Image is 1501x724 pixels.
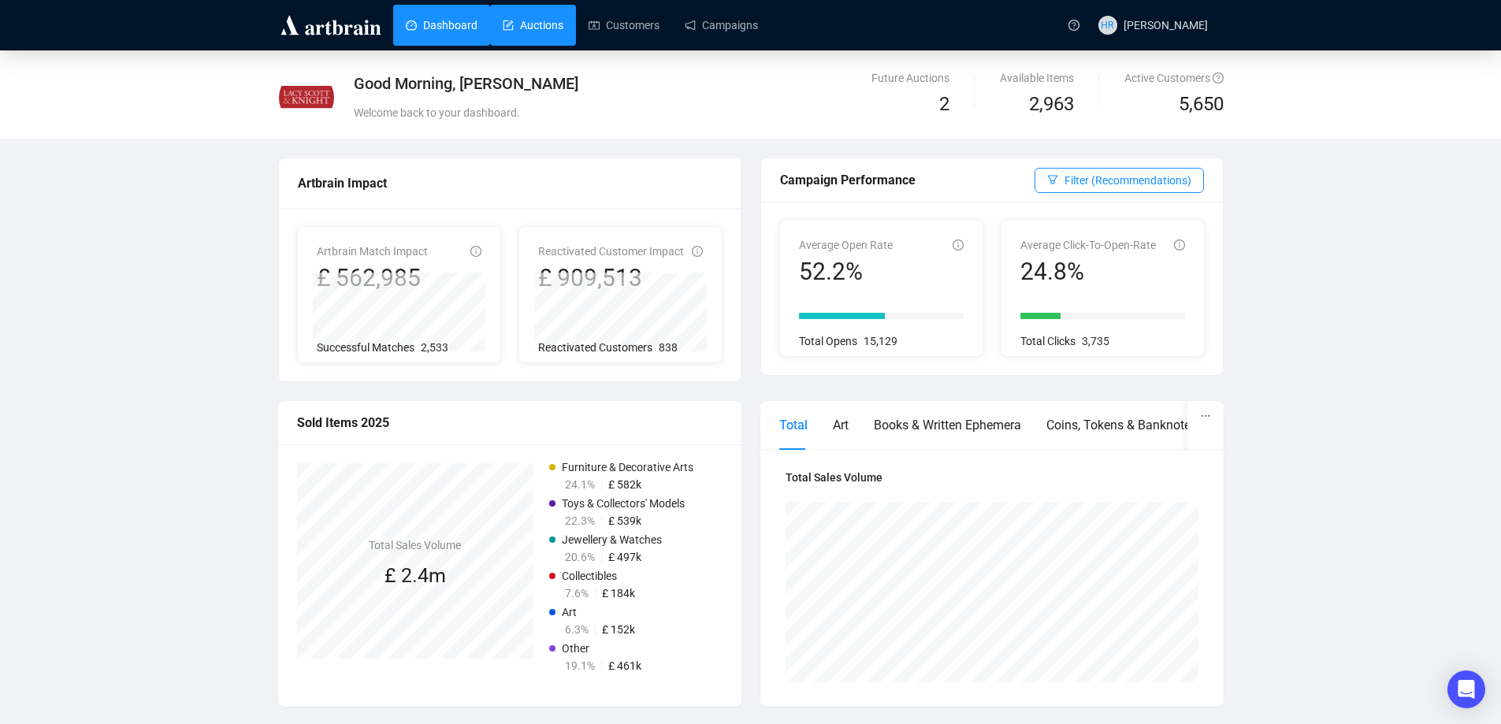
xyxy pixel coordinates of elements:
span: Filter (Recommendations) [1064,172,1191,189]
span: 6.3% [565,623,589,636]
span: filter [1047,174,1058,185]
h4: Total Sales Volume [786,469,1198,486]
span: 2,533 [421,341,448,354]
div: Art [833,415,849,435]
div: Books & Written Ephemera [874,415,1021,435]
span: £ 497k [608,551,641,563]
span: Other [562,642,589,655]
span: Reactivated Customer Impact [538,245,684,258]
span: Average Open Rate [799,239,893,251]
span: 3,735 [1082,335,1109,347]
div: Welcome back to your dashboard. [354,104,905,121]
span: 2,963 [1029,90,1074,120]
span: info-circle [692,246,703,257]
span: £ 152k [602,623,635,636]
span: Jewellery & Watches [562,533,662,546]
span: Total Clicks [1020,335,1076,347]
div: Sold Items 2025 [297,413,723,433]
span: £ 582k [608,478,641,491]
div: £ 562,985 [317,263,428,293]
button: ellipsis [1187,401,1224,431]
span: Total Opens [799,335,857,347]
span: £ 539k [608,514,641,527]
span: Active Customers [1124,72,1224,84]
div: £ 909,513 [538,263,684,293]
span: 838 [659,341,678,354]
span: info-circle [470,246,481,257]
a: Auctions [503,5,563,46]
span: 2 [939,93,949,115]
span: £ 184k [602,587,635,600]
span: £ 2.4m [385,564,446,587]
div: Artbrain Impact [298,173,722,193]
span: Furniture & Decorative Arts [562,461,693,473]
div: Available Items [1000,69,1074,87]
span: 5,650 [1179,90,1224,120]
img: logo [278,13,384,38]
span: 19.1% [565,659,595,672]
span: Average Click-To-Open-Rate [1020,239,1156,251]
span: 22.3% [565,514,595,527]
span: 15,129 [864,335,897,347]
span: question-circle [1068,20,1079,31]
div: Total [779,415,808,435]
div: Campaign Performance [780,170,1035,190]
span: Reactivated Customers [538,341,652,354]
span: Artbrain Match Impact [317,245,428,258]
span: 24.1% [565,478,595,491]
div: 24.8% [1020,257,1156,287]
span: Collectibles [562,570,617,582]
a: Campaigns [685,5,758,46]
div: Good Morning, [PERSON_NAME] [354,72,905,95]
span: Toys & Collectors' Models [562,497,685,510]
span: info-circle [1174,239,1185,251]
div: Future Auctions [871,69,949,87]
img: 6188ebe65f8709000edde653.jpg [279,70,334,125]
span: Art [562,606,577,618]
span: [PERSON_NAME] [1124,19,1208,32]
div: Coins, Tokens & Banknotes [1046,415,1197,435]
a: Dashboard [406,5,477,46]
div: 52.2% [799,257,893,287]
span: question-circle [1213,72,1224,84]
span: 20.6% [565,551,595,563]
button: Filter (Recommendations) [1035,168,1204,193]
span: 7.6% [565,587,589,600]
h4: Total Sales Volume [369,537,461,554]
a: Customers [589,5,659,46]
span: Successful Matches [317,341,414,354]
span: info-circle [953,239,964,251]
span: HR [1101,17,1114,33]
span: ellipsis [1200,410,1211,421]
div: Open Intercom Messenger [1447,670,1485,708]
span: £ 461k [608,659,641,672]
